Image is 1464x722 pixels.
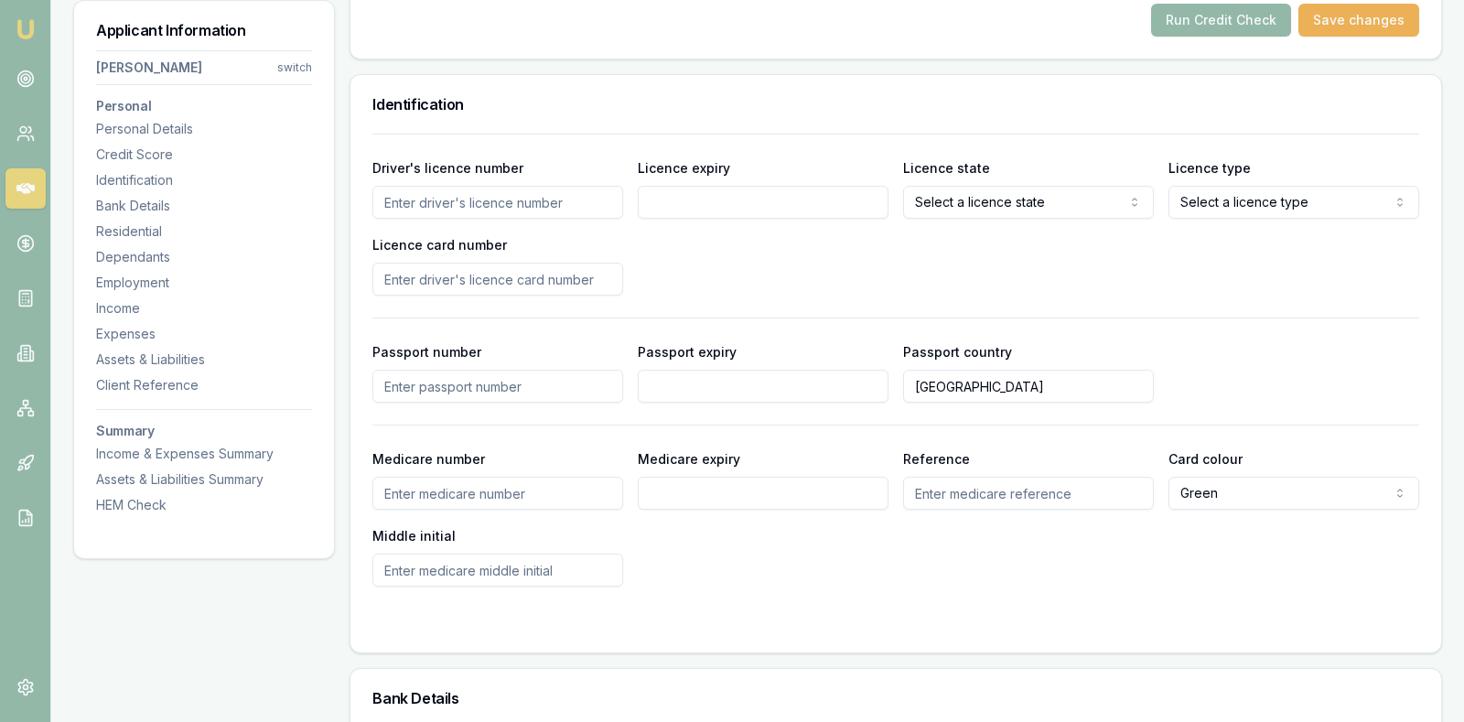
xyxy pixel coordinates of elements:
div: Personal Details [96,120,312,138]
div: Assets & Liabilities Summary [96,470,312,489]
h3: Personal [96,100,312,113]
button: Save changes [1298,4,1419,37]
input: Enter passport country [903,370,1154,403]
div: HEM Check [96,496,312,514]
div: switch [277,60,312,75]
h3: Identification [372,97,1419,112]
label: Passport country [903,344,1012,360]
h3: Bank Details [372,691,1419,706]
label: Medicare number [372,451,485,467]
div: Assets & Liabilities [96,350,312,369]
input: Enter medicare number [372,477,623,510]
div: [PERSON_NAME] [96,59,202,77]
label: Passport number [372,344,481,360]
div: Credit Score [96,145,312,164]
input: Enter driver's licence number [372,186,623,219]
input: Enter medicare middle initial [372,554,623,587]
label: Medicare expiry [638,451,740,467]
label: Licence state [903,160,990,176]
button: Run Credit Check [1151,4,1291,37]
div: Expenses [96,325,312,343]
div: Identification [96,171,312,189]
h3: Summary [96,425,312,437]
div: Bank Details [96,197,312,215]
label: Middle initial [372,528,456,544]
label: Passport expiry [638,344,737,360]
input: Enter passport number [372,370,623,403]
h3: Applicant Information [96,23,312,38]
label: Licence card number [372,237,507,253]
div: Residential [96,222,312,241]
input: Enter medicare reference [903,477,1154,510]
label: Reference [903,451,970,467]
label: Card colour [1168,451,1243,467]
div: Employment [96,274,312,292]
div: Income [96,299,312,318]
label: Driver's licence number [372,160,523,176]
div: Client Reference [96,376,312,394]
label: Licence expiry [638,160,730,176]
label: Licence type [1168,160,1251,176]
div: Income & Expenses Summary [96,445,312,463]
img: emu-icon-u.png [15,18,37,40]
div: Dependants [96,248,312,266]
input: Enter driver's licence card number [372,263,623,296]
